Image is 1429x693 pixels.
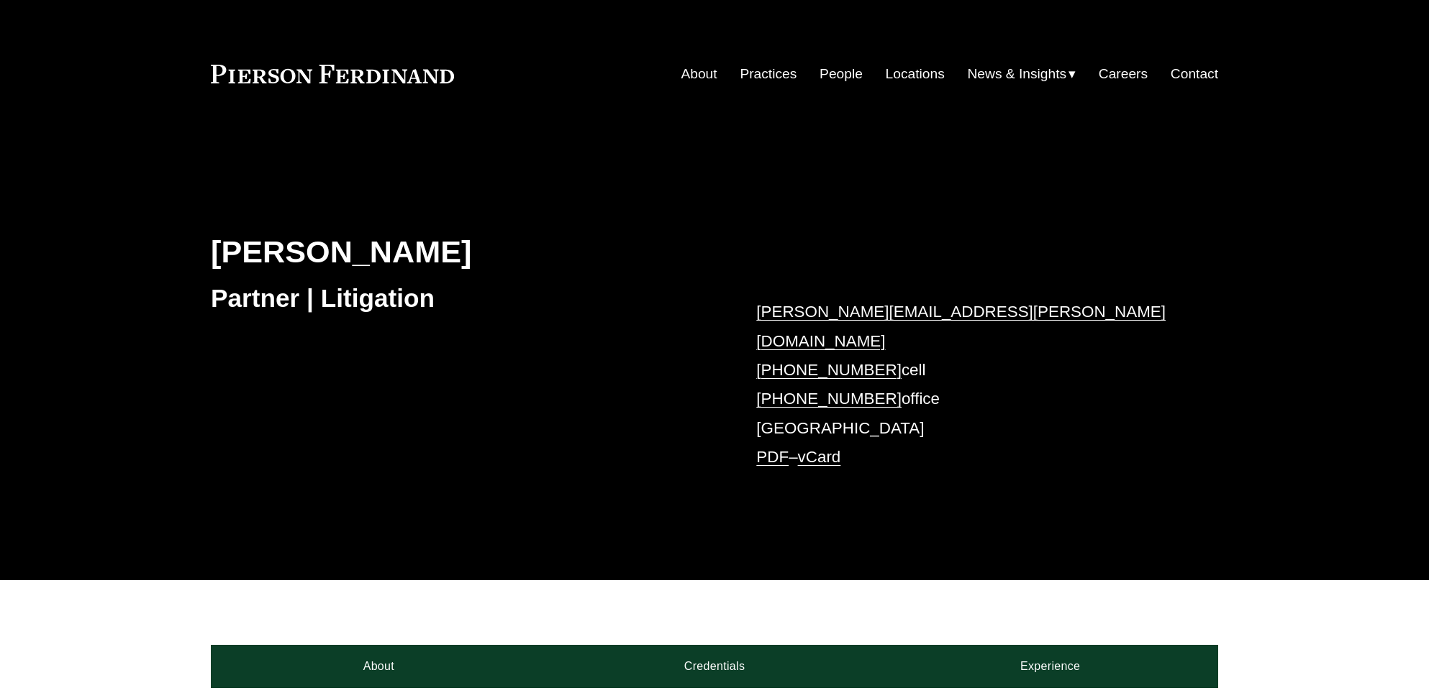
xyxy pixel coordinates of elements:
[756,390,902,408] a: [PHONE_NUMBER]
[547,645,883,688] a: Credentials
[211,283,714,314] h3: Partner | Litigation
[756,448,789,466] a: PDF
[820,60,863,88] a: People
[1171,60,1218,88] a: Contact
[756,303,1166,349] a: [PERSON_NAME][EMAIL_ADDRESS][PERSON_NAME][DOMAIN_NAME]
[882,645,1218,688] a: Experience
[968,62,1067,87] span: News & Insights
[886,60,945,88] a: Locations
[740,60,797,88] a: Practices
[681,60,717,88] a: About
[798,448,841,466] a: vCard
[211,645,547,688] a: About
[756,361,902,379] a: [PHONE_NUMBER]
[1099,60,1148,88] a: Careers
[756,298,1176,472] p: cell office [GEOGRAPHIC_DATA] –
[968,60,1076,88] a: folder dropdown
[211,233,714,270] h2: [PERSON_NAME]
